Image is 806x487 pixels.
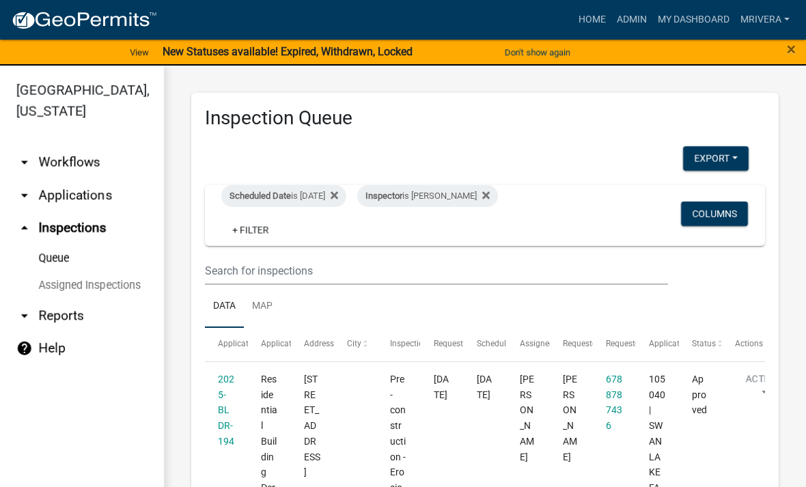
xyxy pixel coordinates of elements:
[377,328,420,361] datatable-header-cell: Inspection Type
[520,339,590,348] span: Assigned Inspector
[205,107,765,130] h3: Inspection Queue
[681,201,748,226] button: Columns
[563,339,624,348] span: Requestor Name
[248,328,291,361] datatable-header-cell: Application Type
[506,328,549,361] datatable-header-cell: Assigned Inspector
[652,7,735,33] a: My Dashboard
[463,328,506,361] datatable-header-cell: Scheduled Time
[261,339,323,348] span: Application Type
[692,339,716,348] span: Status
[735,372,791,406] button: Action
[735,7,795,33] a: mrivera
[477,339,536,348] span: Scheduled Time
[163,45,413,58] strong: New Statuses available! Expired, Withdrawn, Locked
[787,40,796,59] span: ×
[499,41,576,64] button: Don't show again
[692,374,707,416] span: Approved
[735,339,763,348] span: Actions
[16,220,33,236] i: arrow_drop_up
[636,328,679,361] datatable-header-cell: Application Description
[611,7,652,33] a: Admin
[291,328,334,361] datatable-header-cell: Address
[334,328,377,361] datatable-header-cell: City
[593,328,636,361] datatable-header-cell: Requestor Phone
[563,374,577,462] span: Kyle Barnes
[230,191,291,201] span: Scheduled Date
[679,328,722,361] datatable-header-cell: Status
[218,339,260,348] span: Application
[420,328,463,361] datatable-header-cell: Requested Date
[205,257,668,285] input: Search for inspections
[304,374,320,478] span: 119 WATERS EDGE DR
[221,185,346,207] div: is [DATE]
[477,372,494,403] div: [DATE]
[606,374,622,431] a: 6788787436
[573,7,611,33] a: Home
[16,187,33,204] i: arrow_drop_down
[357,185,498,207] div: is [PERSON_NAME]
[434,339,491,348] span: Requested Date
[205,285,244,329] a: Data
[218,374,234,447] a: 2025-BLDR-194
[520,374,534,462] span: Michele Rivera
[365,191,402,201] span: Inspector
[16,340,33,357] i: help
[434,374,449,400] span: 08/22/2025
[787,41,796,57] button: Close
[205,328,248,361] datatable-header-cell: Application
[649,339,735,348] span: Application Description
[683,146,749,171] button: Export
[390,339,448,348] span: Inspection Type
[16,307,33,324] i: arrow_drop_down
[550,328,593,361] datatable-header-cell: Requestor Name
[244,285,281,329] a: Map
[16,154,33,171] i: arrow_drop_down
[347,339,361,348] span: City
[304,339,334,348] span: Address
[124,41,154,64] a: View
[606,339,669,348] span: Requestor Phone
[221,218,280,242] a: + Filter
[722,328,765,361] datatable-header-cell: Actions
